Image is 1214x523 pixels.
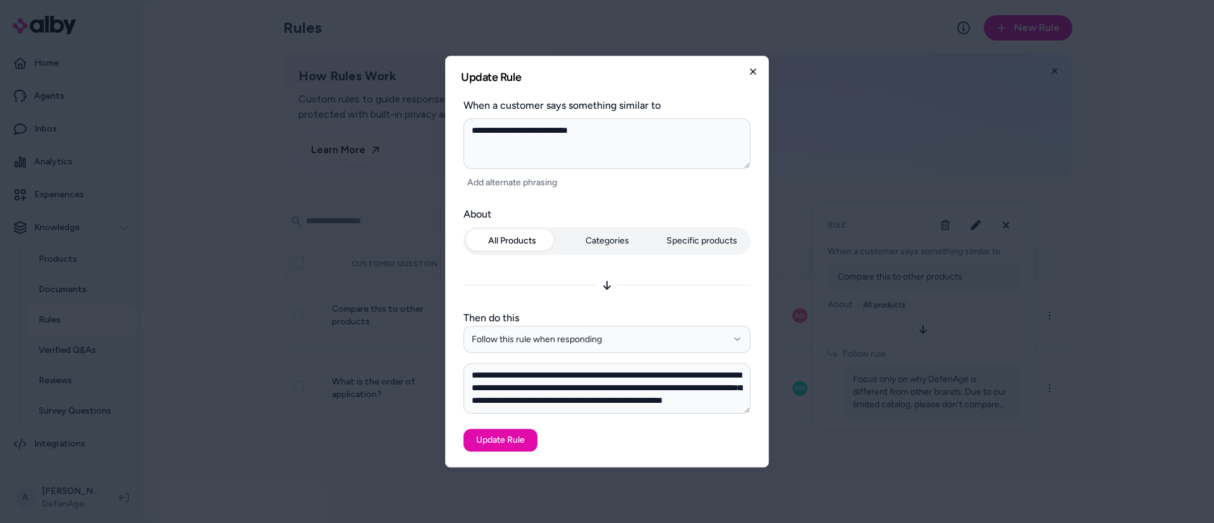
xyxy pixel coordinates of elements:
[463,429,537,452] button: Update Rule
[463,174,561,192] button: Add alternate phrasing
[461,71,753,83] h2: Update Rule
[463,98,751,113] label: When a customer says something similar to
[656,230,748,252] button: Specific products
[466,230,558,252] button: All Products
[463,207,751,222] label: About
[463,311,751,326] label: Then do this
[561,230,653,252] button: Categories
